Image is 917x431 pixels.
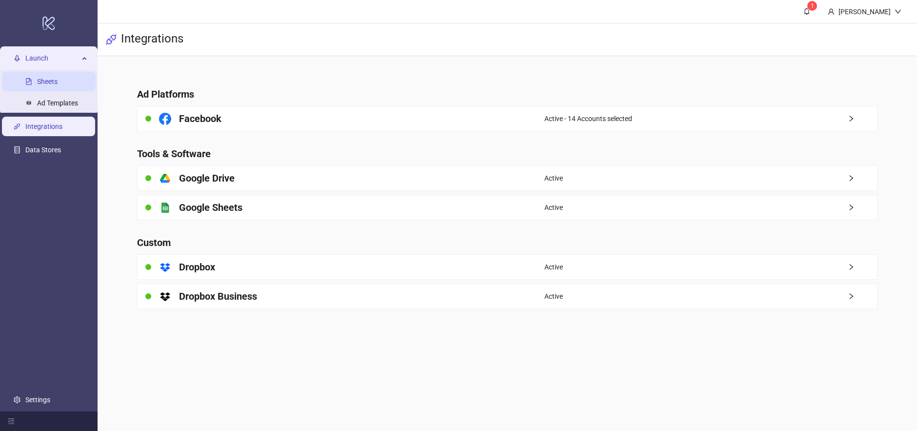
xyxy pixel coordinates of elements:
sup: 1 [807,1,817,11]
a: Sheets [37,78,58,85]
a: Google SheetsActiveright [137,195,878,220]
span: rocket [14,55,20,62]
span: Active [544,262,563,272]
span: right [848,293,877,300]
span: right [848,175,877,182]
span: down [895,8,901,15]
span: bell [803,8,810,15]
a: FacebookActive - 14 Accounts selectedright [137,106,878,131]
a: Google DriveActiveright [137,165,878,191]
h4: Google Sheets [179,201,242,214]
span: Active [544,202,563,213]
h4: Facebook [179,112,221,125]
span: right [848,204,877,211]
h4: Google Drive [179,171,235,185]
span: Launch [25,48,79,68]
a: DropboxActiveright [137,254,878,280]
h3: Integrations [121,31,183,48]
a: Dropbox BusinessActiveright [137,284,878,309]
span: right [848,115,877,122]
span: menu-fold [8,418,15,425]
span: 1 [811,2,814,9]
span: right [848,264,877,270]
span: Active [544,291,563,302]
h4: Dropbox Business [179,289,257,303]
span: Active [544,173,563,184]
div: [PERSON_NAME] [835,6,895,17]
h4: Ad Platforms [137,87,878,101]
a: Data Stores [25,146,61,154]
a: Settings [25,396,50,404]
span: Active - 14 Accounts selected [544,113,632,124]
a: Ad Templates [37,99,78,107]
h4: Tools & Software [137,147,878,161]
a: Integrations [25,123,62,130]
span: user [828,8,835,15]
span: api [105,34,117,45]
h4: Dropbox [179,260,215,274]
h4: Custom [137,236,878,249]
